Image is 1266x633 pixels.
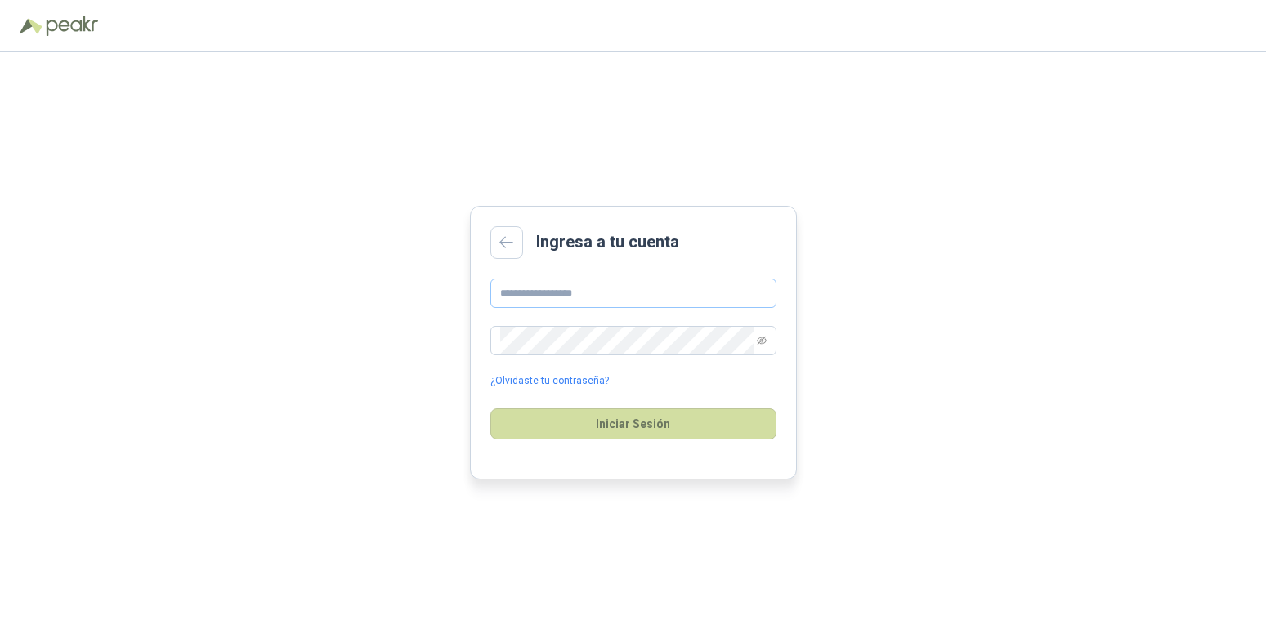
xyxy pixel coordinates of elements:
[536,230,679,255] h2: Ingresa a tu cuenta
[46,16,98,36] img: Peakr
[757,336,767,345] span: eye-invisible
[490,408,776,439] button: Iniciar Sesión
[20,18,42,34] img: Logo
[490,373,609,389] a: ¿Olvidaste tu contraseña?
